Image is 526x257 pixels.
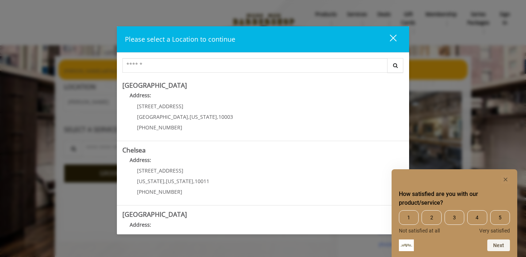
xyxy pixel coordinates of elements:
span: Very satisfied [479,228,510,234]
span: , [193,178,195,185]
div: Center Select [122,58,404,76]
span: 1 [399,210,419,225]
span: 10011 [195,178,209,185]
button: Hide survey [501,175,510,184]
span: 2 [422,210,441,225]
span: [PHONE_NUMBER] [137,188,182,195]
button: Next question [487,239,510,251]
div: close dialog [381,34,396,45]
span: 3 [445,210,464,225]
span: , [164,178,166,185]
span: [STREET_ADDRESS] [137,103,183,110]
span: 10003 [218,113,233,120]
span: [GEOGRAPHIC_DATA] [137,113,188,120]
div: How satisfied are you with our product/service? Select an option from 1 to 5, with 1 being Not sa... [399,210,510,234]
b: Address: [130,156,151,163]
input: Search Center [122,58,388,73]
button: close dialog [376,32,401,47]
span: Please select a Location to continue [125,35,235,44]
b: Address: [130,92,151,99]
i: Search button [391,63,400,68]
span: Not satisfied at all [399,228,440,234]
span: [PHONE_NUMBER] [137,124,182,131]
span: [US_STATE] [166,178,193,185]
span: , [217,113,218,120]
b: [GEOGRAPHIC_DATA] [122,81,187,90]
div: How satisfied are you with our product/service? Select an option from 1 to 5, with 1 being Not sa... [399,175,510,251]
b: [GEOGRAPHIC_DATA] [122,210,187,219]
span: 5 [490,210,510,225]
span: , [188,113,190,120]
span: [US_STATE] [190,113,217,120]
b: Chelsea [122,145,146,154]
h2: How satisfied are you with our product/service? Select an option from 1 to 5, with 1 being Not sa... [399,190,510,207]
span: 4 [467,210,487,225]
b: Address: [130,221,151,228]
span: [US_STATE] [137,178,164,185]
span: [STREET_ADDRESS] [137,167,183,174]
